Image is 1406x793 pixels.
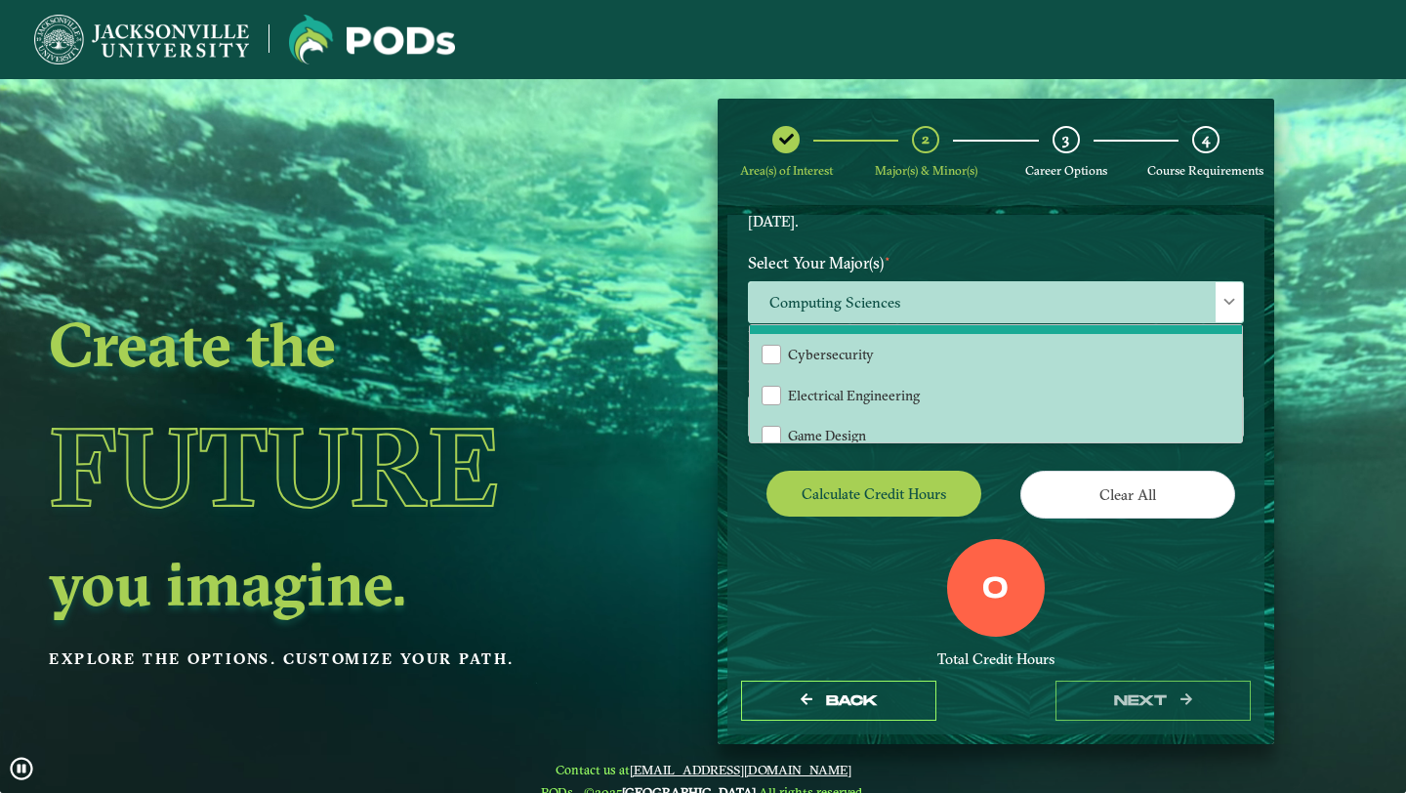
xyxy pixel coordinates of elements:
span: Area(s) of Interest [740,163,833,178]
button: next [1055,681,1251,721]
li: Electrical Engineering [750,374,1242,415]
span: Back [826,692,878,709]
span: Cybersecurity [788,346,874,363]
a: [EMAIL_ADDRESS][DOMAIN_NAME] [630,762,851,777]
span: 2 [922,130,930,148]
label: Select Your Minor(s) [733,360,1259,396]
button: Back [741,681,936,721]
span: Game Design [788,427,866,444]
h1: Future [49,378,584,556]
p: Explore the options. Customize your path. [49,645,584,674]
li: Game Design [750,415,1242,456]
span: Major(s) & Minor(s) [875,163,977,178]
button: Calculate credit hours [766,471,981,517]
span: Contact us at [541,762,865,777]
p: Please select at least one Major [748,328,1244,347]
h2: Create the [49,316,584,371]
img: Jacksonville University logo [289,15,455,64]
span: Career Options [1025,163,1107,178]
img: Jacksonville University logo [34,15,249,64]
sup: ⋆ [884,251,891,266]
div: Total Credit Hours [748,650,1244,669]
span: Electrical Engineering [788,387,920,404]
span: Computing Sciences [749,282,1243,324]
li: Cybersecurity [750,334,1242,375]
span: Course Requirements [1147,163,1263,178]
label: 0 [982,571,1009,608]
label: Select Your Major(s) [733,245,1259,281]
span: 3 [1062,130,1069,148]
span: 4 [1202,130,1210,148]
button: Clear All [1020,471,1235,519]
h2: you imagine. [49,556,584,610]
